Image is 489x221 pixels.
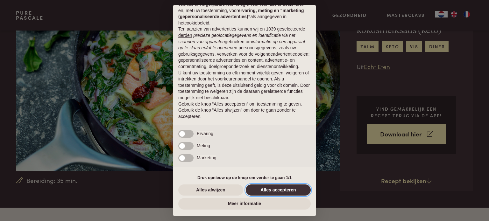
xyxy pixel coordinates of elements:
button: advertentiedoelen [273,51,308,58]
span: Ervaring [197,131,213,136]
button: derden [178,32,192,39]
p: U kunt uw toestemming op elk moment vrijelijk geven, weigeren of intrekken door het voorkeurenpan... [178,70,311,101]
button: Alles afwijzen [178,184,243,196]
button: Meer informatie [178,198,311,210]
span: Marketing [197,155,216,160]
button: Alles accepteren [246,184,311,196]
em: precieze geolocatiegegevens en identificatie via het scannen van apparaten [178,33,295,44]
em: informatie op een apparaat op te slaan en/of te openen [178,39,305,51]
strong: ervaring, meting en “marketing (gepersonaliseerde advertenties)” [178,8,304,19]
p: Gebruik de knop “Alles accepteren” om toestemming te geven. Gebruik de knop “Alles afwijzen” om d... [178,101,311,120]
a: cookiebeleid [184,20,209,25]
p: Ten aanzien van advertenties kunnen wij en 1039 geselecteerde gebruiken om en persoonsgegevens, z... [178,26,311,70]
span: Meting [197,143,210,148]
